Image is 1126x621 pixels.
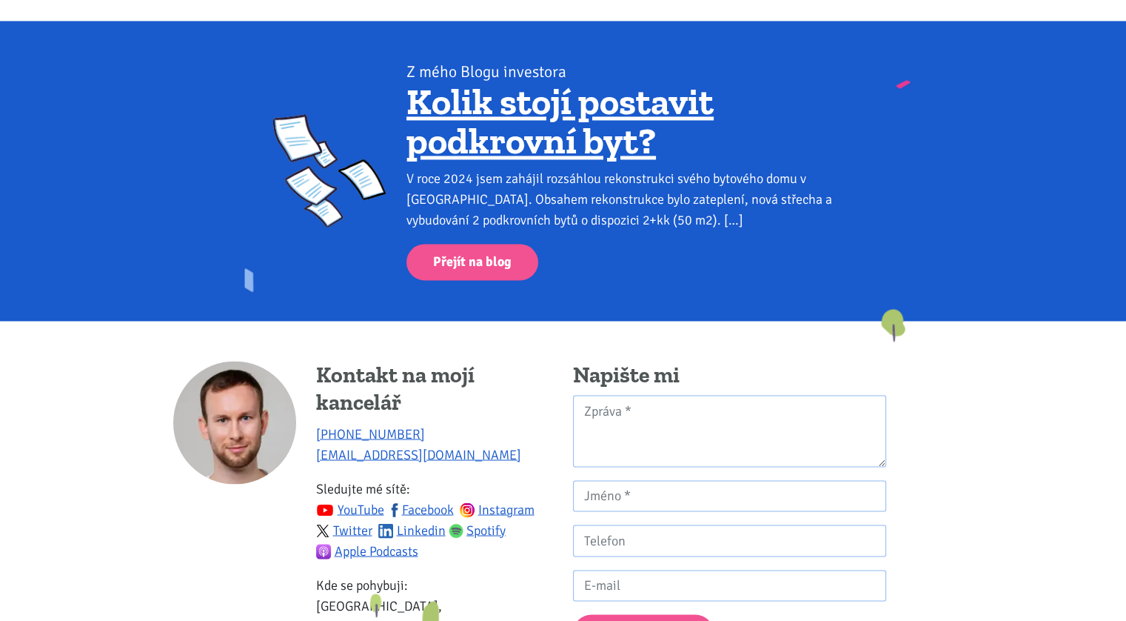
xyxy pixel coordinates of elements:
[316,524,329,537] img: twitter.svg
[387,501,454,517] a: Facebook
[406,168,853,230] div: V roce 2024 jsem zahájil rozsáhlou rekonstrukci svého bytového domu v [GEOGRAPHIC_DATA]. Obsahem ...
[406,62,853,82] div: Z mého Blogu investora
[573,570,886,602] input: E-mail
[316,522,372,538] a: Twitter
[316,361,553,416] h4: Kontakt na mojí kancelář
[316,542,418,559] a: Apple Podcasts
[173,361,296,484] img: Tomáš Kučera
[573,361,886,389] h4: Napište mi
[460,502,475,517] img: ig.svg
[406,79,714,164] a: Kolik stojí postavit podkrovní byt?
[449,523,463,538] img: spotify.png
[449,522,506,538] a: Spotify
[316,501,384,517] a: YouTube
[573,480,886,512] input: Jméno *
[316,425,425,442] a: [PHONE_NUMBER]
[573,525,886,557] input: Telefon
[387,502,402,517] img: fb.svg
[316,501,334,519] img: youtube.svg
[460,501,534,517] a: Instagram
[316,478,553,561] p: Sledujte mé sítě:
[316,446,521,462] a: [EMAIL_ADDRESS][DOMAIN_NAME]
[378,523,393,538] img: linkedin.svg
[378,522,446,538] a: Linkedin
[406,244,538,280] a: Přejít na blog
[316,544,331,559] img: apple-podcasts.png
